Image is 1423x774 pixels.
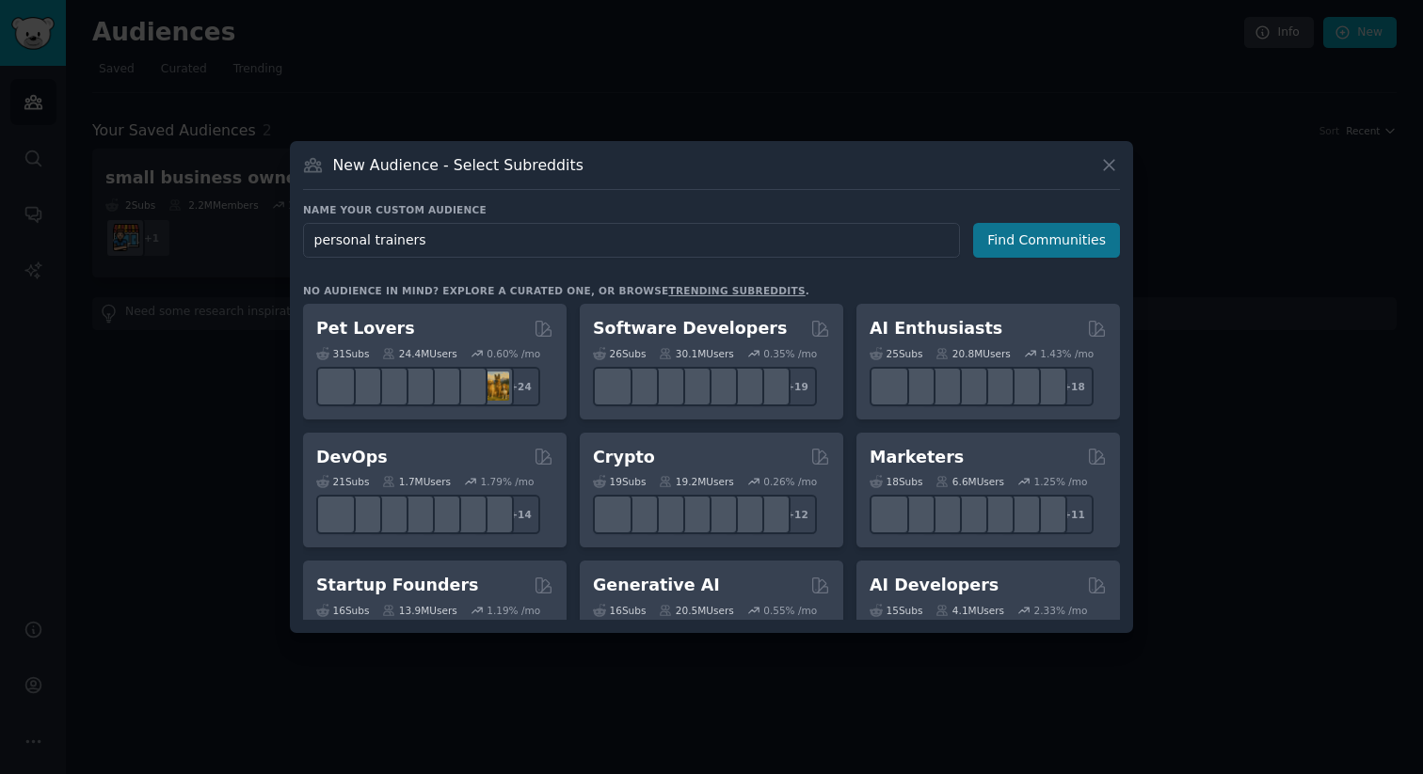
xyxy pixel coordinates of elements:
[480,500,509,529] img: PlatformEngineers
[501,495,540,534] div: + 14
[870,604,922,617] div: 15 Sub s
[401,500,430,529] img: DevOpsLinks
[757,500,786,529] img: defi_
[1040,347,1094,360] div: 1.43 % /mo
[730,371,759,401] img: AskComputerScience
[730,500,759,529] img: CryptoNews
[593,347,646,360] div: 26 Sub s
[316,317,415,340] h2: Pet Lovers
[935,347,1010,360] div: 20.8M Users
[981,371,1010,401] img: chatgpt_prompts_
[487,604,540,617] div: 1.19 % /mo
[303,203,1120,216] h3: Name your custom audience
[382,475,451,488] div: 1.7M Users
[668,285,805,296] a: trending subreddits
[973,223,1120,258] button: Find Communities
[322,371,351,401] img: herpetology
[875,371,904,401] img: GoogleGeminiAI
[316,574,478,597] h2: Startup Founders
[593,574,720,597] h2: Generative AI
[454,500,483,529] img: aws_cdk
[651,371,680,401] img: learnjavascript
[303,284,809,297] div: No audience in mind? Explore a curated one, or browse .
[928,500,957,529] img: AskMarketing
[928,371,957,401] img: AItoolsCatalog
[625,371,654,401] img: csharp
[480,371,509,401] img: dogbreed
[599,371,628,401] img: software
[487,347,540,360] div: 0.60 % /mo
[704,500,733,529] img: defiblockchain
[382,604,456,617] div: 13.9M Users
[704,371,733,401] img: reactnative
[593,475,646,488] div: 19 Sub s
[870,347,922,360] div: 25 Sub s
[678,500,707,529] img: web3
[625,500,654,529] img: 0xPolygon
[316,475,369,488] div: 21 Sub s
[870,446,964,469] h2: Marketers
[659,604,733,617] div: 20.5M Users
[501,367,540,406] div: + 24
[981,500,1010,529] img: googleads
[382,347,456,360] div: 24.4M Users
[333,155,584,175] h3: New Audience - Select Subreddits
[870,475,922,488] div: 18 Sub s
[870,317,1002,340] h2: AI Enthusiasts
[777,495,817,534] div: + 12
[935,475,1004,488] div: 6.6M Users
[875,500,904,529] img: content_marketing
[1034,604,1088,617] div: 2.33 % /mo
[427,371,456,401] img: cockatiel
[902,500,931,529] img: bigseo
[348,500,377,529] img: AWS_Certified_Experts
[1054,367,1094,406] div: + 18
[454,371,483,401] img: PetAdvice
[593,317,787,340] h2: Software Developers
[659,347,733,360] div: 30.1M Users
[593,446,655,469] h2: Crypto
[763,347,817,360] div: 0.35 % /mo
[401,371,430,401] img: turtle
[599,500,628,529] img: ethfinance
[316,347,369,360] div: 31 Sub s
[777,367,817,406] div: + 19
[348,371,377,401] img: ballpython
[1034,475,1088,488] div: 1.25 % /mo
[954,500,983,529] img: Emailmarketing
[481,475,535,488] div: 1.79 % /mo
[651,500,680,529] img: ethstaker
[1007,371,1036,401] img: OpenAIDev
[902,371,931,401] img: DeepSeek
[303,223,960,258] input: Pick a short name, like "Digital Marketers" or "Movie-Goers"
[316,604,369,617] div: 16 Sub s
[678,371,707,401] img: iOSProgramming
[593,604,646,617] div: 16 Sub s
[1033,371,1063,401] img: ArtificalIntelligence
[1007,500,1036,529] img: MarketingResearch
[659,475,733,488] div: 19.2M Users
[1033,500,1063,529] img: OnlineMarketing
[763,604,817,617] div: 0.55 % /mo
[375,371,404,401] img: leopardgeckos
[935,604,1004,617] div: 4.1M Users
[1054,495,1094,534] div: + 11
[375,500,404,529] img: Docker_DevOps
[763,475,817,488] div: 0.26 % /mo
[322,500,351,529] img: azuredevops
[870,574,999,597] h2: AI Developers
[954,371,983,401] img: chatgpt_promptDesign
[316,446,388,469] h2: DevOps
[427,500,456,529] img: platformengineering
[757,371,786,401] img: elixir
